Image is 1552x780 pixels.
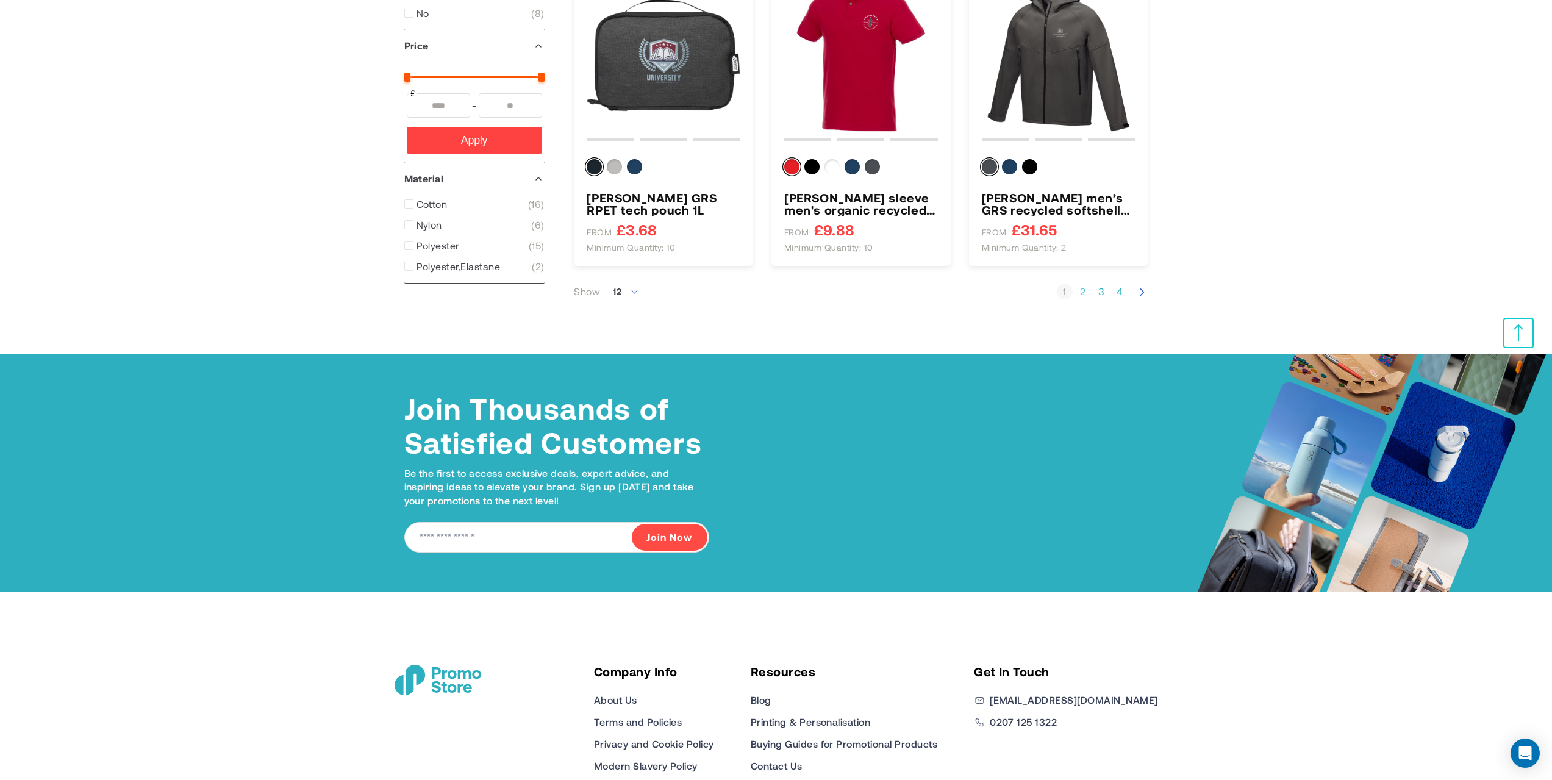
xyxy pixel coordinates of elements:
[982,191,1135,216] a: Coltan men’s GRS recycled softshell jacket
[407,127,542,154] button: Apply
[606,279,646,304] span: 12
[751,759,803,773] a: Contact Us
[587,227,612,238] span: FROM
[990,693,1157,707] a: [EMAIL_ADDRESS][DOMAIN_NAME]
[751,715,870,729] a: Printing & Personalisation
[587,159,740,179] div: Colour
[784,191,938,216] a: Beryl short sleeve men&#039;s organic recycled polo
[594,693,637,707] a: About Us
[470,93,479,118] span: -
[594,759,698,773] a: Modern Slavery Policy
[751,693,771,707] a: Blog
[587,191,740,216] h3: [PERSON_NAME] GRS RPET tech pouch 1L
[587,191,740,216] a: Ross GRS RPET tech pouch 1L
[814,222,854,237] span: £9.88
[1057,278,1148,306] nav: Pagination
[613,286,621,296] span: 12
[404,260,545,273] a: Polyester,Elastane 2
[1093,285,1109,298] a: Page 3
[528,198,545,210] span: 16
[404,163,545,194] div: Material
[404,391,709,459] h4: Join Thousands of Satisfied Customers
[974,717,985,728] img: Phone
[632,524,707,551] button: Join Now
[784,159,799,174] div: Red
[804,159,820,174] div: Solid Black
[574,285,600,298] label: Show
[1112,285,1128,298] a: Page 4
[1012,222,1057,237] span: £31.65
[974,695,985,706] img: Email
[594,737,714,751] a: Privacy and Cookie Policy
[974,665,1157,678] h5: Get In Touch
[404,219,545,231] a: Nylon 6
[751,665,937,678] h5: Resources
[479,93,542,118] input: To
[404,467,709,507] p: Be the first to access exclusive deals, expert advice, and inspiring ideas to elevate your brand....
[587,159,602,174] div: HeatherCharcoal
[531,219,544,231] span: 6
[1136,285,1148,298] a: Next
[417,219,442,231] span: Nylon
[531,7,544,20] span: 8
[982,159,997,174] div: Storm Grey
[617,222,657,237] span: £3.68
[594,715,682,729] a: Terms and Policies
[587,242,676,253] span: Minimum quantity: 10
[784,159,938,179] div: Colour
[395,665,481,695] a: store logo
[417,7,429,20] span: No
[395,665,481,695] img: Promotional Merchandise
[1057,285,1073,298] strong: 1
[784,242,873,253] span: Minimum quantity: 10
[404,198,545,210] a: Cotton 16
[1022,159,1037,174] div: Solid Black
[529,240,545,252] span: 15
[982,227,1007,238] span: FROM
[982,159,1135,179] div: Colour
[532,260,544,273] span: 2
[417,240,459,252] span: Polyester
[417,198,448,210] span: Cotton
[982,191,1135,216] h3: [PERSON_NAME] men’s GRS recycled softshell jacket
[1075,285,1091,298] a: Page 2
[784,191,938,216] h3: [PERSON_NAME] sleeve men's organic recycled polo
[824,159,840,174] div: White
[1511,739,1540,768] div: Open Intercom Messenger
[409,87,417,99] span: £
[784,227,809,238] span: FROM
[404,30,545,61] div: Price
[417,260,501,273] span: Polyester,Elastane
[751,737,937,751] a: Buying Guides for Promotional Products
[1002,159,1017,174] div: Navy
[607,159,622,174] div: HeatherGrey
[982,242,1067,253] span: Minimum quantity: 2
[845,159,860,174] div: Navy
[404,240,545,252] a: Polyester 15
[865,159,880,174] div: Storm Grey
[404,7,545,20] a: No 8
[990,715,1057,729] a: 0207 125 1322
[407,93,470,118] input: From
[627,159,642,174] div: HeatherNavy
[594,665,714,678] h5: Company Info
